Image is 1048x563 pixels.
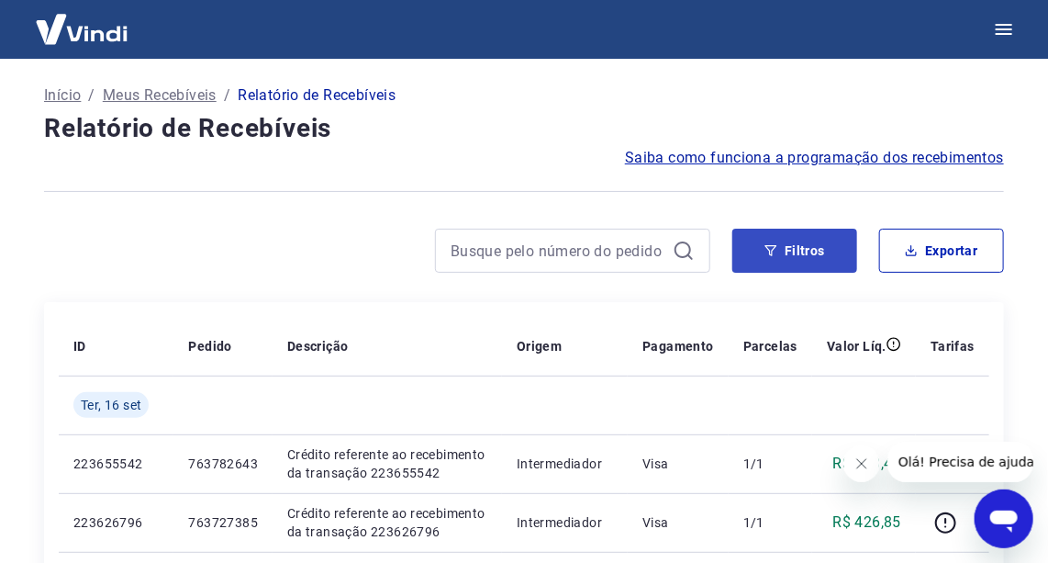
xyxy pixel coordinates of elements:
p: Crédito referente ao recebimento da transação 223626796 [287,504,487,541]
p: 763727385 [188,513,258,532]
iframe: Fechar mensagem [843,445,880,482]
p: Intermediador [517,455,613,473]
p: Parcelas [743,337,797,355]
p: 223655542 [73,455,159,473]
p: R$ 213,43 [833,453,902,475]
p: Origem [517,337,562,355]
iframe: Botão para abrir a janela de mensagens [975,490,1033,548]
input: Busque pelo número do pedido [451,237,665,265]
a: Meus Recebíveis [103,84,217,107]
a: Início [44,84,81,107]
p: 1/1 [743,455,797,473]
p: 223626796 [73,513,159,532]
p: Crédito referente ao recebimento da transação 223655542 [287,445,487,482]
button: Filtros [732,229,857,273]
p: Relatório de Recebíveis [238,84,396,107]
p: / [224,84,230,107]
span: Olá! Precisa de ajuda? [11,13,154,28]
p: Visa [642,513,714,532]
p: ID [73,337,86,355]
span: Ter, 16 set [81,396,141,414]
p: Pedido [188,337,231,355]
img: Vindi [22,1,141,57]
p: R$ 426,85 [833,512,902,534]
p: Intermediador [517,513,613,532]
iframe: Mensagem da empresa [887,442,1033,482]
p: Descrição [287,337,349,355]
p: 1/1 [743,513,797,532]
p: / [88,84,95,107]
p: Valor Líq. [827,337,886,355]
p: 763782643 [188,455,258,473]
h4: Relatório de Recebíveis [44,110,1004,147]
p: Tarifas [931,337,975,355]
a: Saiba como funciona a programação dos recebimentos [625,147,1004,169]
button: Exportar [879,229,1004,273]
p: Pagamento [642,337,714,355]
p: Visa [642,455,714,473]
